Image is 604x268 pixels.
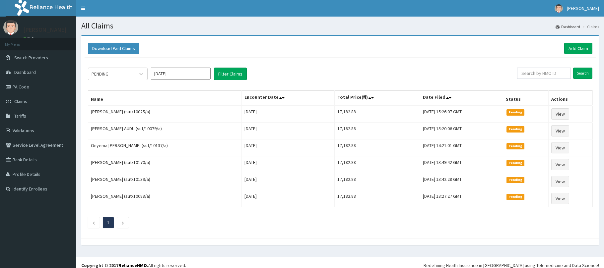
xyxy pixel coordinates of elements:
img: User Image [3,20,18,35]
td: [DATE] 13:27:27 GMT [420,190,503,207]
td: 17,182.88 [334,173,420,190]
td: 17,182.88 [334,123,420,139]
td: 17,182.88 [334,139,420,156]
a: Previous page [92,220,95,226]
td: [PERSON_NAME] (sut/10025/a) [88,105,242,123]
span: Tariffs [14,113,26,119]
span: Pending [506,143,525,149]
td: [PERSON_NAME] AUDU (sut/10079/a) [88,123,242,139]
a: Online [23,36,39,41]
span: Pending [506,194,525,200]
span: Dashboard [14,69,36,75]
p: [PERSON_NAME] [23,27,67,33]
a: Page 1 is your current page [107,220,109,226]
td: Onyema [PERSON_NAME] (sut/10137/a) [88,139,242,156]
a: View [551,125,569,136]
input: Search by HMO ID [517,68,571,79]
button: Download Paid Claims [88,43,139,54]
td: [DATE] [242,190,334,207]
td: 17,182.88 [334,105,420,123]
a: Next page [121,220,124,226]
a: Dashboard [556,24,580,29]
th: Date Filed [420,90,503,106]
td: [DATE] 15:20:06 GMT [420,123,503,139]
td: [PERSON_NAME] (sut/10139/a) [88,173,242,190]
td: [PERSON_NAME] (sut/10088/a) [88,190,242,207]
a: View [551,193,569,204]
td: 17,182.88 [334,190,420,207]
button: Filter Claims [214,68,247,80]
span: [PERSON_NAME] [567,5,599,11]
img: User Image [555,4,563,13]
li: Claims [581,24,599,29]
span: Pending [506,126,525,132]
th: Name [88,90,242,106]
th: Total Price(₦) [334,90,420,106]
input: Select Month and Year [151,68,211,80]
span: Switch Providers [14,55,48,61]
a: Add Claim [564,43,592,54]
span: Pending [506,109,525,115]
span: Claims [14,98,27,104]
h1: All Claims [81,22,599,30]
td: [DATE] [242,173,334,190]
td: [PERSON_NAME] (sut/10170/a) [88,156,242,173]
th: Status [503,90,548,106]
span: Pending [506,177,525,183]
a: View [551,108,569,120]
td: [DATE] [242,156,334,173]
td: [DATE] 13:42:28 GMT [420,173,503,190]
td: [DATE] 13:49:42 GMT [420,156,503,173]
input: Search [573,68,592,79]
td: [DATE] 15:26:07 GMT [420,105,503,123]
td: 17,182.88 [334,156,420,173]
div: PENDING [92,71,108,77]
a: View [551,159,569,170]
td: [DATE] [242,139,334,156]
a: View [551,176,569,187]
th: Actions [548,90,592,106]
a: View [551,142,569,153]
td: [DATE] 14:21:01 GMT [420,139,503,156]
span: Pending [506,160,525,166]
td: [DATE] [242,105,334,123]
td: [DATE] [242,123,334,139]
th: Encounter Date [242,90,334,106]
